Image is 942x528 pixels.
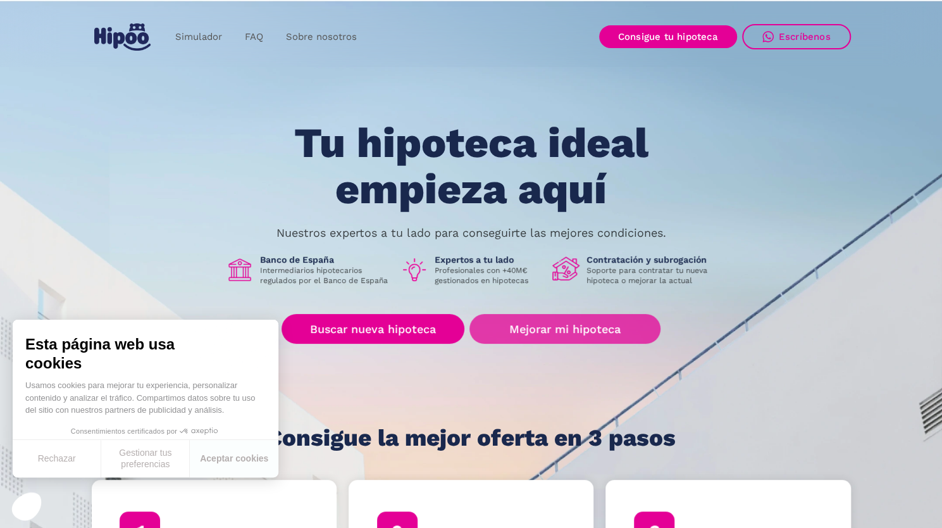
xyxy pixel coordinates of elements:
a: Consigue tu hipoteca [599,25,737,48]
h1: Expertos a tu lado [435,254,542,265]
h1: Consigue la mejor oferta en 3 pasos [266,425,676,451]
a: Simulador [164,25,233,49]
p: Profesionales con +40M€ gestionados en hipotecas [435,265,542,286]
a: Buscar nueva hipoteca [282,314,464,344]
p: Nuestros expertos a tu lado para conseguirte las mejores condiciones. [276,228,666,238]
p: Soporte para contratar tu nueva hipoteca o mejorar la actual [586,265,717,286]
h1: Tu hipoteca ideal empieza aquí [231,120,710,212]
h1: Banco de España [260,254,390,265]
a: home [92,18,154,56]
a: Escríbenos [742,24,851,49]
a: Sobre nosotros [275,25,368,49]
a: FAQ [233,25,275,49]
a: Mejorar mi hipoteca [469,314,660,344]
p: Intermediarios hipotecarios regulados por el Banco de España [260,265,390,286]
h1: Contratación y subrogación [586,254,717,265]
div: Escríbenos [779,31,831,42]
